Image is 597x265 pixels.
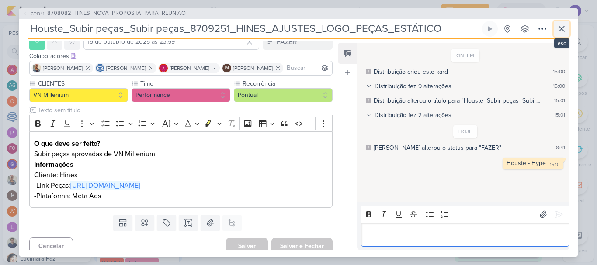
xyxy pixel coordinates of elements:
[43,64,83,72] span: [PERSON_NAME]
[285,63,330,73] input: Buscar
[374,67,448,76] div: Distribuição criou este kard
[70,181,140,190] a: [URL][DOMAIN_NAME]
[29,115,333,132] div: Editor toolbar
[106,64,146,72] span: [PERSON_NAME]
[34,170,328,180] p: Cliente: Hines
[553,68,565,76] div: 15:00
[366,145,371,150] div: Este log é visível à todos no kard
[36,106,333,115] input: Texto sem título
[28,21,480,37] input: Kard Sem Título
[234,88,333,102] button: Pontual
[242,79,333,88] label: Recorrência
[553,82,565,90] div: 15:00
[34,180,328,191] p: -Link Peças:
[375,82,451,91] div: Distribuição fez 9 alterações
[233,64,273,72] span: [PERSON_NAME]
[507,159,546,167] div: Houste - Hype
[225,66,229,70] p: IM
[34,149,328,159] p: Subir peças aprovadas de VN Millenium.
[29,52,333,61] div: Colaboradores
[554,96,565,104] div: 15:01
[83,34,259,50] input: Select a date
[361,206,569,223] div: Editor toolbar
[29,131,333,208] div: Editor editing area: main
[37,79,128,88] label: CLIENTES
[34,191,328,201] p: -Plataforma: Meta Ads
[34,139,100,148] strong: O que deve ser feito?
[132,88,230,102] button: Performance
[361,223,569,247] div: Editor editing area: main
[550,162,560,169] div: 15:10
[139,79,230,88] label: Time
[366,69,371,74] div: Este log é visível à todos no kard
[170,64,209,72] span: [PERSON_NAME]
[96,64,104,72] img: Caroline Traven De Andrade
[32,64,41,72] img: Iara Santos
[374,143,501,152] div: Eduardo alterou o status para "FAZER"
[34,160,73,169] strong: Informações
[375,110,451,120] div: Distribuição fez 2 alterações
[556,144,565,151] div: 8:41
[263,34,333,50] button: FAZER
[29,237,73,255] button: Cancelar
[486,25,493,32] div: Ligar relógio
[29,88,128,102] button: VN Millenium
[554,111,565,119] div: 15:01
[554,38,569,48] div: esc
[374,96,542,105] div: Distribuição alterou o título para "Houste_Subir peças_Subir peças_8709251_HINES_AJUSTES_LOGO_PEÇ...
[366,98,371,103] div: Este log é visível à todos no kard
[277,37,297,47] div: FAZER
[159,64,168,72] img: Alessandra Gomes
[222,64,231,72] div: Isabella Machado Guimarães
